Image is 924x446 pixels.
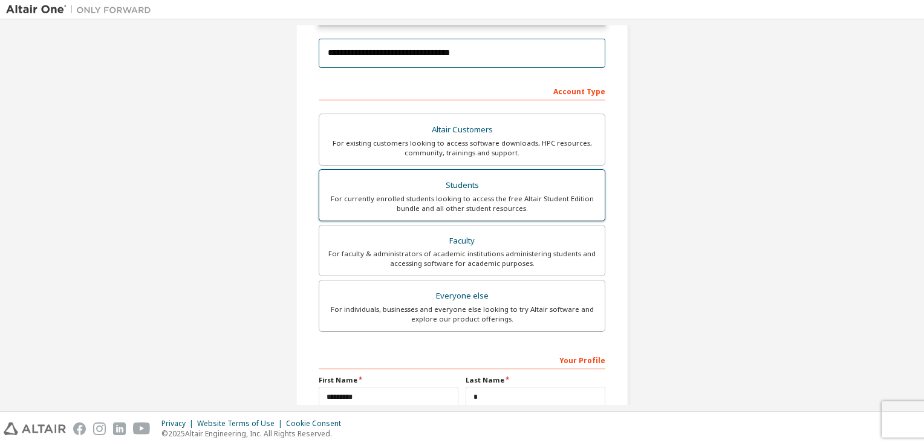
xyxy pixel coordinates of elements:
[6,4,157,16] img: Altair One
[161,419,197,428] div: Privacy
[327,249,597,268] div: For faculty & administrators of academic institutions administering students and accessing softwa...
[93,422,106,435] img: instagram.svg
[161,428,348,439] p: © 2025 Altair Engineering, Inc. All Rights Reserved.
[327,288,597,305] div: Everyone else
[286,419,348,428] div: Cookie Consent
[319,350,605,369] div: Your Profile
[113,422,126,435] img: linkedin.svg
[4,422,66,435] img: altair_logo.svg
[327,121,597,138] div: Altair Customers
[197,419,286,428] div: Website Terms of Use
[319,375,458,385] label: First Name
[466,375,605,385] label: Last Name
[327,138,597,158] div: For existing customers looking to access software downloads, HPC resources, community, trainings ...
[327,177,597,194] div: Students
[327,305,597,324] div: For individuals, businesses and everyone else looking to try Altair software and explore our prod...
[133,422,151,435] img: youtube.svg
[73,422,86,435] img: facebook.svg
[319,81,605,100] div: Account Type
[327,194,597,213] div: For currently enrolled students looking to access the free Altair Student Edition bundle and all ...
[327,233,597,250] div: Faculty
